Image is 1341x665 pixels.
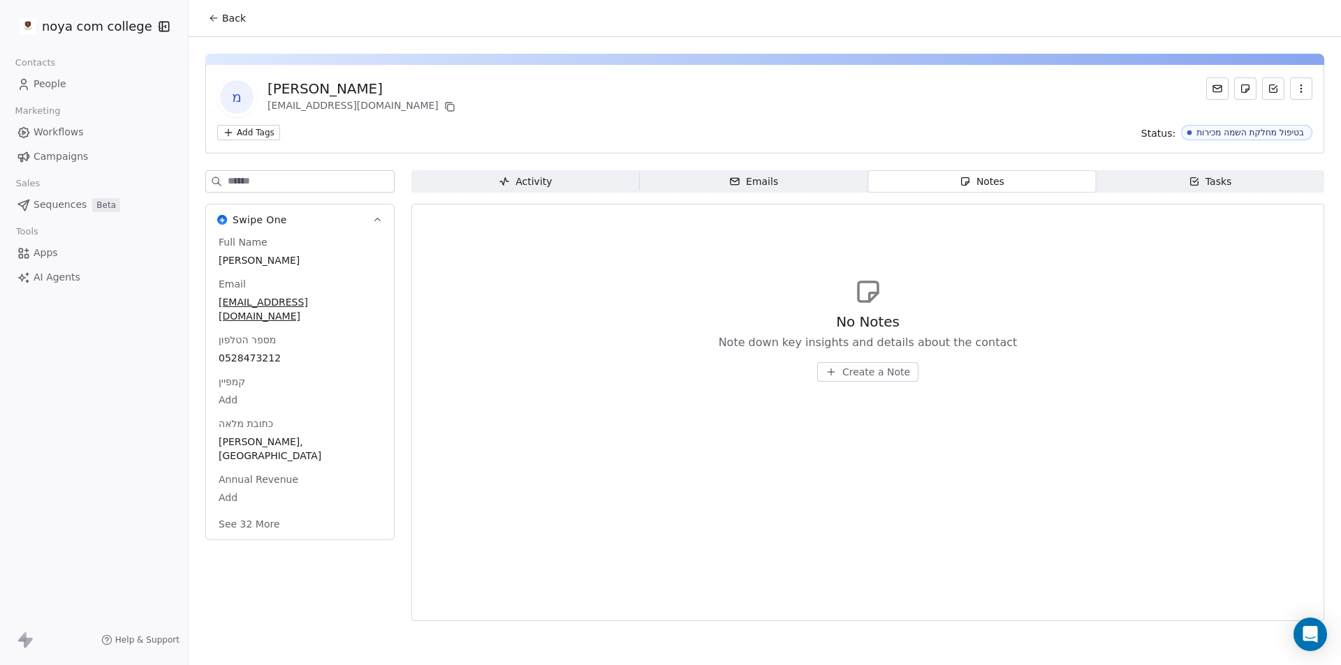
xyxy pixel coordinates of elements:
[101,634,179,645] a: Help & Support
[9,52,61,73] span: Contacts
[219,393,381,407] span: Add
[206,204,394,235] button: Swipe OneSwipe One
[17,15,149,38] button: noya com college
[11,193,177,216] a: SequencesBeta
[817,362,918,382] button: Create a Note
[42,17,152,36] span: noya com college
[219,253,381,267] span: [PERSON_NAME]
[836,312,900,331] span: No Notes
[34,270,80,285] span: AI Agents
[34,149,88,164] span: Campaigns
[1294,618,1327,651] div: Open Intercom Messenger
[10,221,44,242] span: Tools
[1196,128,1304,137] div: בטיפול מחלקת השמה מכירות
[11,73,177,96] a: People
[216,333,279,347] span: מספר הטלפון
[219,351,381,365] span: 0528473212
[220,80,254,114] span: מ
[719,334,1018,351] span: Note down key insights and details about the contact
[210,511,288,537] button: See 32 More
[219,435,381,463] span: [PERSON_NAME], [GEOGRAPHIC_DATA]
[219,295,381,323] span: [EMAIL_ADDRESS][DOMAIN_NAME]
[34,77,66,91] span: People
[10,173,46,194] span: Sales
[268,98,458,115] div: [EMAIL_ADDRESS][DOMAIN_NAME]
[233,213,287,227] span: Swipe One
[729,174,778,189] div: Emails
[34,246,58,260] span: Apps
[92,198,120,212] span: Beta
[842,365,910,379] span: Create a Note
[34,125,84,140] span: Workflows
[219,491,381,505] span: Add
[216,235,270,249] span: Full Name
[11,266,177,289] a: AI Agents
[216,375,248,389] span: קמפיין
[200,6,254,31] button: Back
[34,197,87,212] span: Sequences
[216,472,301,486] span: Annual Revenue
[11,241,177,264] a: Apps
[1141,126,1175,140] span: Status:
[11,121,177,144] a: Workflows
[1189,174,1232,189] div: Tasks
[115,634,179,645] span: Help & Support
[217,125,280,140] button: Add Tags
[9,100,66,121] span: Marketing
[217,215,227,225] img: Swipe One
[206,235,394,539] div: Swipe OneSwipe One
[11,145,177,168] a: Campaigns
[216,277,249,291] span: Email
[216,417,276,431] span: כתובת מלאה
[268,79,458,98] div: [PERSON_NAME]
[499,174,552,189] div: Activity
[222,11,246,25] span: Back
[20,18,36,35] img: %C3%97%C2%9C%C3%97%C2%95%C3%97%C2%92%C3%97%C2%95%20%C3%97%C2%9E%C3%97%C2%9B%C3%97%C2%9C%C3%97%C2%...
